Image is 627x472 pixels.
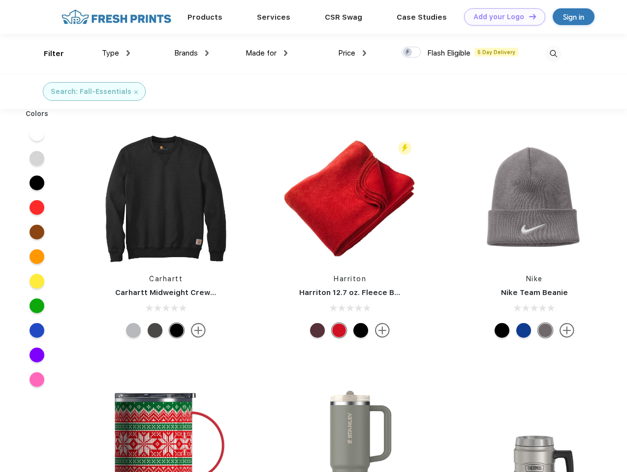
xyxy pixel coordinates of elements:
[526,275,543,283] a: Nike
[174,49,198,58] span: Brands
[516,323,531,338] div: Game Royal
[51,87,131,97] div: Search: Fall-Essentials
[560,323,574,338] img: more.svg
[398,142,411,155] img: flash_active_toggle.svg
[102,49,119,58] span: Type
[501,288,568,297] a: Nike Team Beanie
[427,49,470,58] span: Flash Eligible
[191,323,206,338] img: more.svg
[115,288,272,297] a: Carhartt Midweight Crewneck Sweatshirt
[205,50,209,56] img: dropdown.png
[149,275,183,283] a: Carhartt
[246,49,277,58] span: Made for
[545,46,562,62] img: desktop_search.svg
[332,323,346,338] div: Red
[284,133,415,264] img: func=resize&h=266
[134,90,138,94] img: filter_cancel.svg
[126,50,130,56] img: dropdown.png
[338,49,355,58] span: Price
[18,109,56,119] div: Colors
[284,50,287,56] img: dropdown.png
[148,323,162,338] div: Carbon Heather
[310,323,325,338] div: Burgundy
[363,50,366,56] img: dropdown.png
[538,323,553,338] div: Medium Grey
[126,323,141,338] div: Heather Grey
[100,133,231,264] img: func=resize&h=266
[59,8,174,26] img: fo%20logo%202.webp
[553,8,595,25] a: Sign in
[169,323,184,338] div: Black
[188,13,222,22] a: Products
[495,323,509,338] div: Black
[299,288,418,297] a: Harriton 12.7 oz. Fleece Blanket
[474,48,518,57] span: 5 Day Delivery
[563,11,584,23] div: Sign in
[529,14,536,19] img: DT
[44,48,64,59] div: Filter
[353,323,368,338] div: Black
[473,13,524,21] div: Add your Logo
[375,323,390,338] img: more.svg
[469,133,600,264] img: func=resize&h=266
[334,275,366,283] a: Harriton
